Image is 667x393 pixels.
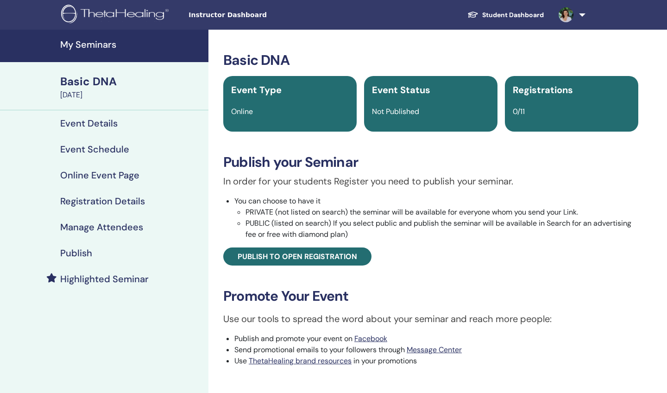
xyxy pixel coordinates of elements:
[513,84,573,96] span: Registrations
[231,84,282,96] span: Event Type
[60,273,149,285] h4: Highlighted Seminar
[354,334,387,343] a: Facebook
[60,196,145,207] h4: Registration Details
[60,39,203,50] h4: My Seminars
[234,333,638,344] li: Publish and promote your event on
[559,7,573,22] img: default.jpg
[372,84,430,96] span: Event Status
[223,174,638,188] p: In order for your students Register you need to publish your seminar.
[467,11,478,19] img: graduation-cap-white.svg
[234,355,638,367] li: Use in your promotions
[60,170,139,181] h4: Online Event Page
[245,207,638,218] li: PRIVATE (not listed on search) the seminar will be available for everyone whom you send your Link.
[60,247,92,259] h4: Publish
[234,344,638,355] li: Send promotional emails to your followers through
[372,107,419,116] span: Not Published
[231,107,253,116] span: Online
[513,107,525,116] span: 0/11
[223,154,638,171] h3: Publish your Seminar
[249,356,352,366] a: ThetaHealing brand resources
[238,252,357,261] span: Publish to open registration
[245,218,638,240] li: PUBLIC (listed on search) If you select public and publish the seminar will be available in Searc...
[460,6,551,24] a: Student Dashboard
[60,89,203,101] div: [DATE]
[55,74,208,101] a: Basic DNA[DATE]
[223,247,371,266] a: Publish to open registration
[223,288,638,304] h3: Promote Your Event
[60,118,118,129] h4: Event Details
[407,345,462,355] a: Message Center
[189,10,327,20] span: Instructor Dashboard
[61,5,172,25] img: logo.png
[223,52,638,69] h3: Basic DNA
[223,312,638,326] p: Use our tools to spread the word about your seminar and reach more people:
[60,74,203,89] div: Basic DNA
[60,144,129,155] h4: Event Schedule
[234,196,638,240] li: You can choose to have it
[60,222,143,233] h4: Manage Attendees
